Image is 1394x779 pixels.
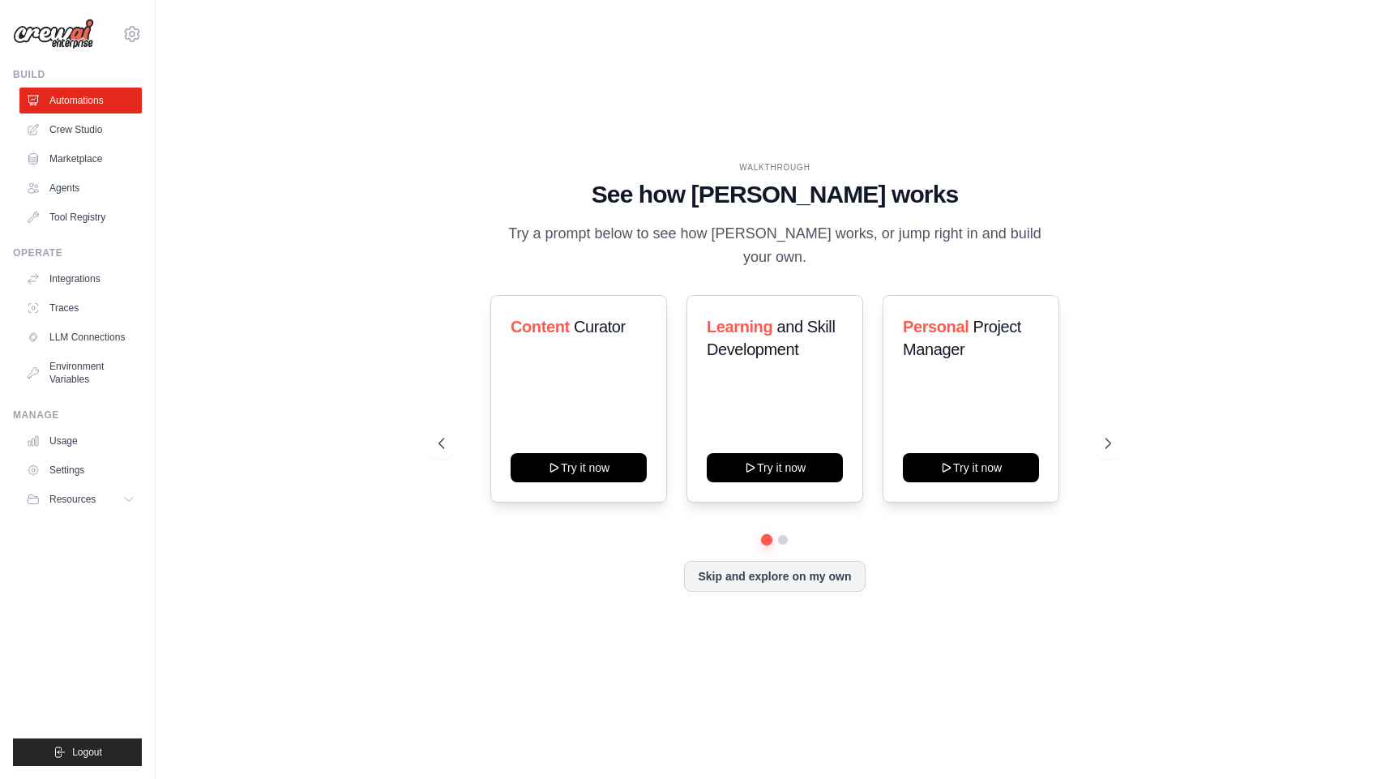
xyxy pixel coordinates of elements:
button: Try it now [903,453,1039,482]
div: WALKTHROUGH [438,161,1111,173]
a: Tool Registry [19,204,142,230]
span: Resources [49,493,96,506]
a: Integrations [19,266,142,292]
div: Operate [13,246,142,259]
span: Project Manager [903,318,1021,358]
a: LLM Connections [19,324,142,350]
div: Build [13,68,142,81]
span: Logout [72,746,102,759]
button: Skip and explore on my own [684,561,865,592]
button: Resources [19,486,142,512]
a: Usage [19,428,142,454]
a: Marketplace [19,146,142,172]
h1: See how [PERSON_NAME] works [438,180,1111,209]
a: Automations [19,88,142,113]
span: Personal [903,318,969,336]
button: Logout [13,738,142,766]
span: Learning [707,318,772,336]
button: Try it now [707,453,843,482]
span: Curator [574,318,626,336]
span: Content [511,318,570,336]
p: Try a prompt below to see how [PERSON_NAME] works, or jump right in and build your own. [502,222,1047,270]
iframe: Chat Widget [1313,701,1394,779]
a: Settings [19,457,142,483]
button: Try it now [511,453,647,482]
a: Crew Studio [19,117,142,143]
div: Manage [13,409,142,422]
img: Logo [13,19,94,49]
a: Agents [19,175,142,201]
span: and Skill Development [707,318,835,358]
a: Traces [19,295,142,321]
a: Environment Variables [19,353,142,392]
